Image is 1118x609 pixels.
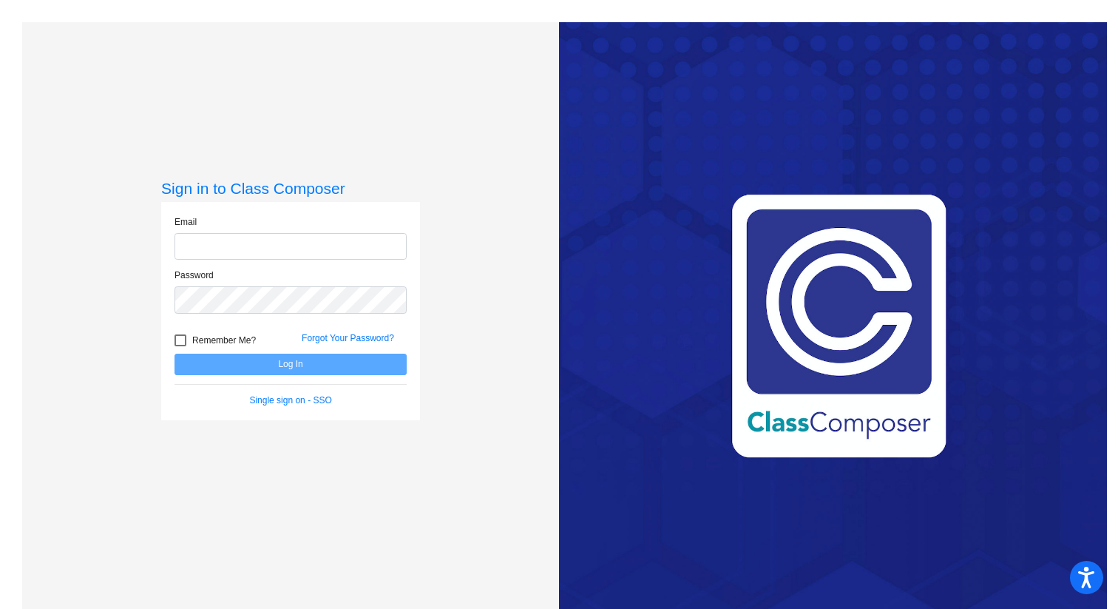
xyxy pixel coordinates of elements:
label: Email [175,215,197,229]
button: Log In [175,354,407,375]
h3: Sign in to Class Composer [161,179,420,198]
label: Password [175,269,214,282]
span: Remember Me? [192,332,256,349]
a: Forgot Your Password? [302,333,394,343]
a: Single sign on - SSO [249,395,331,406]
